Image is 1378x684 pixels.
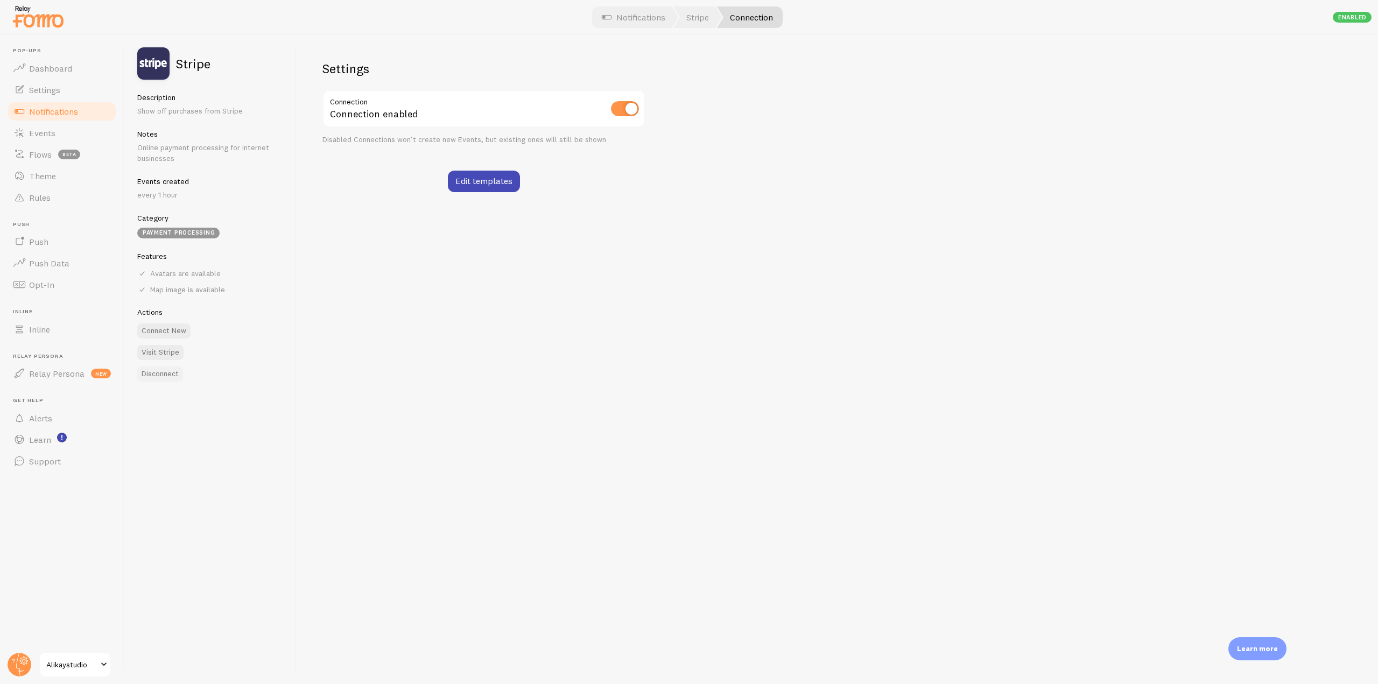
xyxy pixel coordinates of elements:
[137,307,283,317] h5: Actions
[29,456,61,467] span: Support
[1228,637,1286,660] div: Learn more
[29,128,55,138] span: Events
[137,251,283,261] h5: Features
[137,93,283,102] h5: Description
[322,135,645,145] div: Disabled Connections won't create new Events, but existing ones will still be shown
[39,652,111,678] a: Alikaystudio
[137,129,283,139] h5: Notes
[46,658,97,671] span: Alikaystudio
[137,345,184,360] a: Visit Stripe
[29,171,56,181] span: Theme
[29,368,85,379] span: Relay Persona
[58,150,80,159] span: beta
[29,434,51,445] span: Learn
[6,429,117,450] a: Learn
[322,60,645,77] h2: Settings
[6,122,117,144] a: Events
[29,236,48,247] span: Push
[448,171,520,192] a: Edit templates
[137,269,283,278] div: Avatars are available
[176,57,210,70] h2: Stripe
[6,187,117,208] a: Rules
[29,106,78,117] span: Notifications
[1237,644,1278,654] p: Learn more
[6,450,117,472] a: Support
[6,165,117,187] a: Theme
[137,228,220,238] div: Payment processing
[137,177,283,186] h5: Events created
[13,397,117,404] span: Get Help
[137,213,283,223] h5: Category
[13,221,117,228] span: Push
[11,3,65,30] img: fomo-relay-logo-orange.svg
[57,433,67,442] svg: <p>Watch New Feature Tutorials!</p>
[13,353,117,360] span: Relay Persona
[13,47,117,54] span: Pop-ups
[6,144,117,165] a: Flows beta
[6,319,117,340] a: Inline
[6,407,117,429] a: Alerts
[91,369,111,378] span: new
[13,308,117,315] span: Inline
[6,252,117,274] a: Push Data
[29,279,54,290] span: Opt-In
[137,323,191,339] button: Connect New
[6,101,117,122] a: Notifications
[137,142,283,164] p: Online payment processing for internet businesses
[29,258,69,269] span: Push Data
[29,413,52,424] span: Alerts
[6,274,117,295] a: Opt-In
[6,79,117,101] a: Settings
[322,90,645,129] div: Connection enabled
[29,63,72,74] span: Dashboard
[137,366,183,382] button: Disconnect
[6,231,117,252] a: Push
[137,285,283,294] div: Map image is available
[29,324,50,335] span: Inline
[29,149,52,160] span: Flows
[29,84,60,95] span: Settings
[6,58,117,79] a: Dashboard
[6,363,117,384] a: Relay Persona new
[137,189,283,200] p: every 1 hour
[137,47,170,80] img: fomo_icons_stripe.svg
[137,105,283,116] p: Show off purchases from Stripe
[29,192,51,203] span: Rules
